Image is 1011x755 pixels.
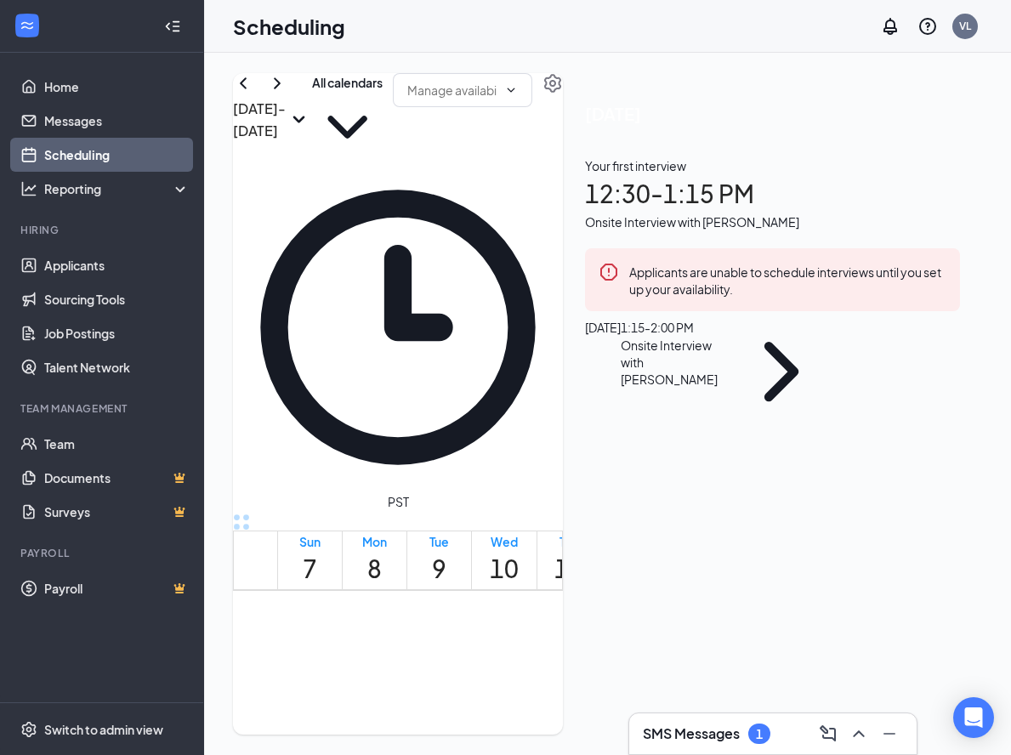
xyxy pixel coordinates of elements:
h1: Scheduling [233,12,345,41]
button: All calendarsChevronDown [312,73,383,162]
a: September 10, 2025 [486,531,522,589]
svg: Error [599,262,619,282]
div: Team Management [20,401,186,416]
div: 1 [756,727,763,741]
a: DocumentsCrown [44,461,190,495]
svg: Analysis [20,180,37,197]
div: Onsite Interview with [PERSON_NAME] [621,337,728,388]
button: ComposeMessage [815,720,842,747]
svg: Settings [542,73,563,94]
a: Talent Network [44,350,190,384]
a: September 8, 2025 [359,531,390,589]
a: September 9, 2025 [426,531,452,589]
a: Job Postings [44,316,190,350]
h1: 10 [490,550,519,588]
input: Manage availability [407,81,497,99]
h1: 9 [429,550,449,588]
h1: 7 [299,550,321,588]
svg: ChevronDown [312,92,383,162]
svg: ChevronUp [849,724,869,744]
a: September 7, 2025 [296,531,324,589]
a: Sourcing Tools [44,282,190,316]
h1: 11 [554,550,583,588]
svg: ChevronDown [504,83,518,97]
svg: WorkstreamLogo [19,17,36,34]
svg: ChevronLeft [233,73,253,94]
svg: Notifications [880,16,900,37]
a: PayrollCrown [44,571,190,605]
div: VL [959,19,971,33]
a: Applicants [44,248,190,282]
a: September 11, 2025 [551,531,587,589]
svg: Clock [233,162,563,492]
svg: Collapse [164,18,181,35]
div: Hiring [20,223,186,237]
svg: SmallChevronDown [286,106,312,133]
a: Scheduling [44,138,190,172]
div: Open Intercom Messenger [953,697,994,738]
div: Switch to admin view [44,721,163,738]
svg: ComposeMessage [818,724,838,744]
a: Home [44,70,190,104]
h1: 8 [362,550,387,588]
a: Team [44,427,190,461]
div: [DATE] [585,318,621,425]
div: Applicants are unable to schedule interviews until you set up your availability. [629,262,946,298]
div: Sun [299,533,321,550]
svg: QuestionInfo [917,16,938,37]
span: PST [388,492,409,511]
a: Settings [542,73,563,162]
svg: ChevronRight [728,318,835,425]
div: Reporting [44,180,190,197]
div: 1:15 - 2:00 PM [621,318,728,337]
a: SurveysCrown [44,495,190,529]
div: Onsite Interview with [PERSON_NAME] [585,213,960,231]
h3: [DATE] - [DATE] [233,98,286,141]
button: ChevronUp [845,720,872,747]
svg: ChevronRight [267,73,287,94]
span: [DATE] [585,100,960,127]
div: Tue [429,533,449,550]
div: Mon [362,533,387,550]
div: Thu [554,533,583,550]
h1: 12:30 - 1:15 PM [585,175,960,213]
button: Minimize [876,720,903,747]
a: Messages [44,104,190,138]
svg: Minimize [879,724,900,744]
h3: SMS Messages [643,724,740,743]
div: Wed [490,533,519,550]
div: Your first interview [585,156,960,175]
div: Payroll [20,546,186,560]
svg: Settings [20,721,37,738]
